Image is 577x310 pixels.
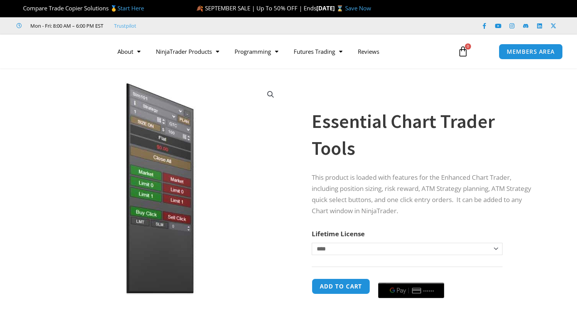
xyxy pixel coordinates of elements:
button: Buy with GPay [378,283,444,298]
a: About [110,43,148,60]
p: This product is loaded with features for the Enhanced Chart Trader, including position sizing, ri... [312,172,536,217]
nav: Menu [110,43,450,60]
label: Lifetime License [312,229,365,238]
a: View full-screen image gallery [264,88,278,101]
img: LogoAI | Affordable Indicators – NinjaTrader [16,38,98,65]
a: Trustpilot [114,21,136,30]
a: Programming [227,43,286,60]
a: MEMBERS AREA [499,44,563,60]
h1: Essential Chart Trader Tools [312,108,536,162]
span: Mon - Fri: 8:00 AM – 6:00 PM EST [28,21,103,30]
a: NinjaTrader Products [148,43,227,60]
a: Futures Trading [286,43,350,60]
span: 0 [465,43,471,50]
img: 🏆 [17,5,23,11]
iframe: Secure payment input frame [377,277,446,278]
span: MEMBERS AREA [507,49,555,55]
span: 🍂 SEPTEMBER SALE | Up To 50% OFF | Ends [196,4,316,12]
a: 0 [446,40,480,63]
a: Start Here [117,4,144,12]
strong: [DATE] ⌛ [316,4,345,12]
a: Save Now [345,4,371,12]
span: Compare Trade Copier Solutions 🥇 [17,4,144,12]
text: •••••• [424,288,435,293]
img: Essential Chart Trader Tools [36,82,283,294]
a: Reviews [350,43,387,60]
button: Add to cart [312,279,370,294]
